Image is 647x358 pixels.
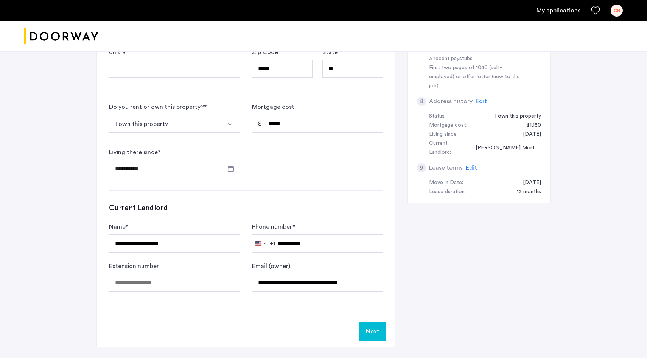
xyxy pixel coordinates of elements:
div: 12 months [509,188,541,197]
div: Lease duration: [429,188,466,197]
label: Mortgage cost [252,102,294,112]
h3: Current Landlord [109,203,383,213]
label: Name * [109,222,128,231]
h5: Lease terms [429,163,463,172]
div: 3 recent paystubs: [429,54,524,64]
div: CH [611,5,623,17]
a: My application [537,6,580,15]
div: 04/01/2003 [515,130,541,139]
button: Open calendar [226,164,235,173]
div: 9 [417,163,426,172]
button: Selected country [252,235,275,252]
div: Move in Date: [429,178,463,188]
label: Living there since * [109,148,160,157]
label: Zip Code * [252,48,281,57]
a: Cazamio logo [24,22,98,51]
button: Next [359,322,386,341]
div: 8 [417,97,426,106]
div: I own this property [487,112,541,121]
label: Extension number [109,262,159,271]
img: logo [24,22,98,51]
div: Status: [429,112,446,121]
a: Favorites [591,6,600,15]
h5: Address history [429,97,473,106]
label: State * [322,48,341,57]
img: arrow [227,121,233,127]
label: Email (owner) [252,262,290,271]
button: Select option [222,115,240,133]
span: Edit [476,98,487,104]
div: Current Landlord: [429,139,468,157]
div: Living since: [429,130,458,139]
label: Unit # [109,48,126,57]
div: Mortgage cost: [429,121,467,130]
div: 10/01/2025 [515,178,541,188]
div: Carrington Mortgage [468,144,541,153]
div: Do you rent or own this property? * [109,102,207,112]
div: First two pages of 1040 (self-employed) or offer letter (new to the job): [429,64,524,91]
div: +1 [270,239,275,248]
label: Phone number * [252,222,295,231]
div: $1,150 [519,121,541,130]
span: Edit [466,165,477,171]
button: Select option [109,115,222,133]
